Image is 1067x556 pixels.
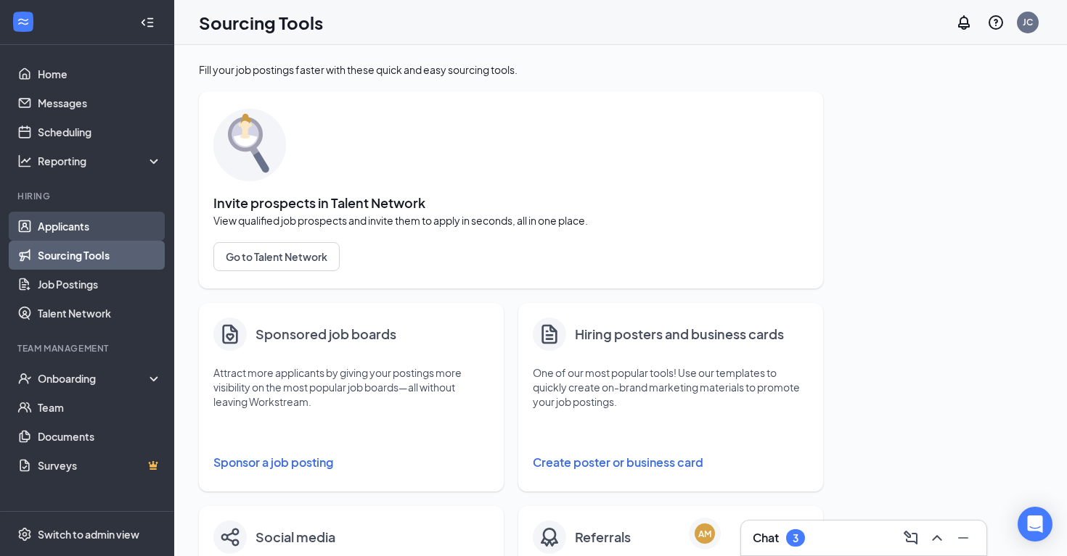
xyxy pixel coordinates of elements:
[533,365,809,409] p: One of our most popular tools! Use our templates to quickly create on-brand marketing materials t...
[38,299,162,328] a: Talent Network
[199,10,323,35] h1: Sourcing Tools
[538,526,561,549] img: badge
[928,529,946,547] svg: ChevronUp
[213,448,489,477] button: Sponsor a job posting
[1018,507,1052,542] div: Open Intercom Messenger
[38,117,162,146] a: Scheduling
[213,109,286,181] img: sourcing-tools
[218,323,242,346] img: clipboard
[17,527,32,542] svg: Settings
[38,154,163,168] div: Reporting
[575,324,784,344] h4: Hiring posters and business cards
[899,526,923,549] button: ComposeMessage
[38,212,162,241] a: Applicants
[575,527,631,547] h4: Referrals
[38,371,150,386] div: Onboarding
[1023,16,1033,28] div: JC
[753,530,779,546] h3: Chat
[38,88,162,117] a: Messages
[38,241,162,270] a: Sourcing Tools
[16,14,30,29] svg: WorkstreamLogo
[213,242,809,271] a: Go to Talent Network
[38,451,162,480] a: SurveysCrown
[38,393,162,422] a: Team
[17,154,32,168] svg: Analysis
[925,526,949,549] button: ChevronUp
[255,324,396,344] h4: Sponsored job boards
[213,196,809,210] span: Invite prospects in Talent Network
[955,14,973,31] svg: Notifications
[987,14,1005,31] svg: QuestionInfo
[902,529,920,547] svg: ComposeMessage
[199,62,823,77] div: Fill your job postings faster with these quick and easy sourcing tools.
[17,371,32,386] svg: UserCheck
[38,422,162,451] a: Documents
[17,342,159,354] div: Team Management
[213,365,489,409] p: Attract more applicants by giving your postings more visibility on the most popular job boards—al...
[533,448,809,477] button: Create poster or business card
[38,270,162,299] a: Job Postings
[255,527,335,547] h4: Social media
[793,532,798,544] div: 3
[221,528,240,547] img: share
[213,213,809,228] span: View qualified job prospects and invite them to apply in seconds, all in one place.
[38,59,162,88] a: Home
[952,526,975,549] button: Minimize
[538,322,561,347] svg: Document
[17,190,159,202] div: Hiring
[213,242,340,271] button: Go to Talent Network
[140,15,155,30] svg: Collapse
[38,527,139,542] div: Switch to admin view
[698,528,711,540] div: AM
[954,529,972,547] svg: Minimize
